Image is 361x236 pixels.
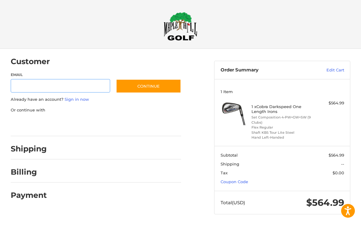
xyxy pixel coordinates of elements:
h2: Shipping [11,144,47,154]
h4: 1 x Cobra Darkspeed One Length Irons [251,104,312,114]
h2: Billing [11,167,47,177]
p: Or continue with [11,107,181,113]
span: Total (USD) [221,200,245,205]
li: Set Composition 4-PW+GW+SW (9 Clubs) [251,115,312,125]
a: Coupon Code [221,179,248,184]
li: Flex Regular [251,125,312,130]
li: Hand Left-Handed [251,135,312,140]
label: Email [11,72,110,78]
a: Edit Cart [305,67,344,73]
span: Subtotal [221,153,238,158]
button: Continue [116,79,181,93]
h2: Customer [11,57,50,66]
iframe: PayPal-paylater [61,119,106,130]
span: $564.99 [306,197,344,208]
a: Sign in now [65,97,89,102]
span: Tax [221,170,228,175]
span: -- [341,162,344,166]
img: Maple Hill Golf [164,12,197,41]
span: Shipping [221,162,239,166]
h3: 1 Item [221,89,344,94]
iframe: PayPal-paypal [9,119,54,130]
span: $0.00 [333,170,344,175]
h2: Payment [11,191,47,200]
p: Already have an account? [11,96,181,103]
div: $564.99 [313,100,344,106]
span: $564.99 [329,153,344,158]
h3: Order Summary [221,67,305,73]
li: Shaft KBS Tour Lite Steel [251,130,312,135]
